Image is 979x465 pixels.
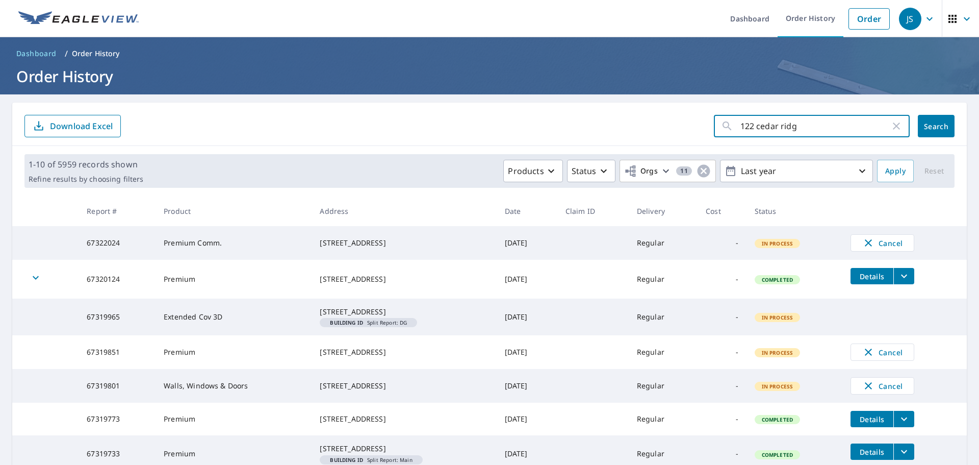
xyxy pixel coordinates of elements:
em: Building ID [330,457,363,462]
th: Report # [79,196,156,226]
div: JS [899,8,921,30]
em: Building ID [330,320,363,325]
th: Date [497,196,557,226]
span: Dashboard [16,48,57,59]
span: Details [857,272,887,281]
p: Order History [72,48,120,59]
td: - [698,226,746,260]
div: [STREET_ADDRESS] [320,238,488,248]
span: Cancel [861,346,904,358]
button: filesDropdownBtn-67319733 [893,444,914,460]
button: Products [503,160,562,182]
td: Regular [629,369,698,403]
span: 11 [676,167,692,175]
div: [STREET_ADDRESS] [320,444,488,454]
div: [STREET_ADDRESS] [320,414,488,424]
button: Download Excel [24,115,121,137]
td: Premium [156,335,312,369]
button: Cancel [851,234,914,252]
div: [STREET_ADDRESS] [320,347,488,357]
span: In Process [756,383,800,390]
a: Order [848,8,890,30]
td: [DATE] [497,226,557,260]
span: Apply [885,165,906,178]
span: Completed [756,451,799,458]
button: Cancel [851,344,914,361]
p: Products [508,165,544,177]
button: Orgs11 [620,160,716,182]
p: Download Excel [50,120,113,132]
img: EV Logo [18,11,139,27]
td: 67319851 [79,335,156,369]
div: [STREET_ADDRESS] [320,381,488,391]
button: filesDropdownBtn-67320124 [893,268,914,284]
span: Split Report: DG [324,320,413,325]
span: In Process [756,349,800,356]
td: 67320124 [79,260,156,299]
button: detailsBtn-67320124 [851,268,893,284]
input: Address, Report #, Claim ID, etc. [740,112,890,140]
td: [DATE] [497,299,557,335]
nav: breadcrumb [12,45,967,62]
a: Dashboard [12,45,61,62]
td: 67322024 [79,226,156,260]
td: Premium [156,260,312,299]
span: Details [857,447,887,457]
span: Split Report: Main [324,457,418,462]
button: Last year [720,160,873,182]
p: Status [572,165,597,177]
span: In Process [756,240,800,247]
td: 67319773 [79,403,156,435]
td: [DATE] [497,403,557,435]
button: Cancel [851,377,914,395]
td: Regular [629,226,698,260]
td: - [698,403,746,435]
td: Extended Cov 3D [156,299,312,335]
td: - [698,299,746,335]
th: Address [312,196,496,226]
td: Regular [629,299,698,335]
td: 67319801 [79,369,156,403]
td: Regular [629,260,698,299]
td: Premium Comm. [156,226,312,260]
li: / [65,47,68,60]
button: Apply [877,160,914,182]
button: Search [918,115,955,137]
th: Cost [698,196,746,226]
span: Search [926,121,946,131]
span: Completed [756,416,799,423]
button: detailsBtn-67319773 [851,411,893,427]
div: [STREET_ADDRESS] [320,307,488,317]
th: Status [746,196,843,226]
td: Walls, Windows & Doors [156,369,312,403]
td: [DATE] [497,260,557,299]
span: Cancel [861,380,904,392]
td: - [698,335,746,369]
td: - [698,369,746,403]
button: detailsBtn-67319733 [851,444,893,460]
td: Premium [156,403,312,435]
p: Refine results by choosing filters [29,175,143,184]
td: - [698,260,746,299]
th: Delivery [629,196,698,226]
h1: Order History [12,66,967,87]
p: 1-10 of 5959 records shown [29,158,143,170]
span: Completed [756,276,799,283]
th: Claim ID [557,196,629,226]
td: [DATE] [497,335,557,369]
span: In Process [756,314,800,321]
div: [STREET_ADDRESS] [320,274,488,284]
p: Last year [737,162,856,180]
td: 67319965 [79,299,156,335]
td: [DATE] [497,369,557,403]
span: Cancel [861,237,904,249]
td: Regular [629,403,698,435]
span: Details [857,414,887,424]
button: filesDropdownBtn-67319773 [893,411,914,427]
th: Product [156,196,312,226]
button: Status [567,160,615,182]
td: Regular [629,335,698,369]
span: Orgs [624,165,658,178]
